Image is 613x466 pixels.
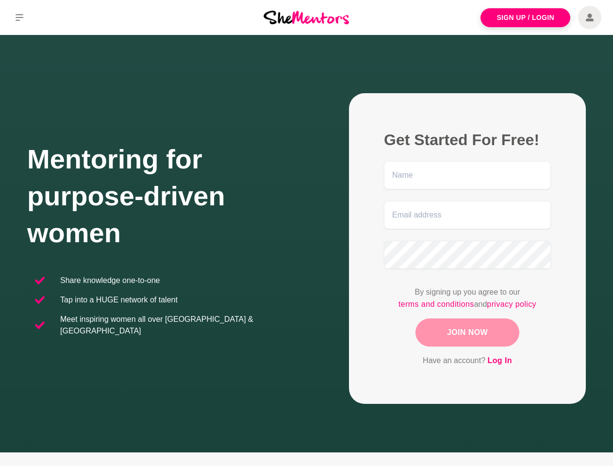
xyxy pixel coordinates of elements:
a: terms and conditions [398,298,474,311]
a: Log In [488,354,512,367]
p: Meet inspiring women all over [GEOGRAPHIC_DATA] & [GEOGRAPHIC_DATA] [60,314,299,337]
p: Share knowledge one-to-one [60,275,160,286]
p: By signing up you agree to our and [384,286,551,311]
h2: Get Started For Free! [384,130,551,150]
input: Email address [384,201,551,229]
a: privacy policy [487,298,536,311]
input: Name [384,161,551,189]
p: Tap into a HUGE network of talent [60,294,178,306]
p: Have an account? [384,354,551,367]
h1: Mentoring for purpose-driven women [27,141,307,251]
img: She Mentors Logo [264,11,349,24]
a: Sign Up / Login [480,8,570,27]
